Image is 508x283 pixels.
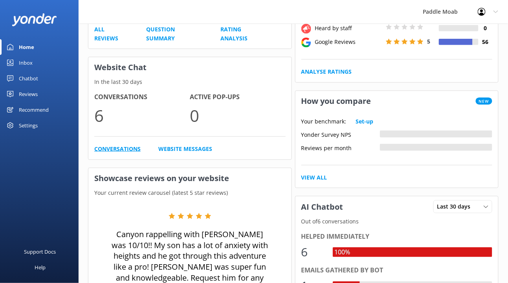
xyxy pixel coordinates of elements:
[35,259,46,275] div: Help
[220,25,268,43] a: Rating Analysis
[19,118,38,133] div: Settings
[301,117,347,126] p: Your benchmark:
[88,189,292,197] p: Your current review carousel (latest 5 star reviews)
[301,232,493,242] div: Helped immediately
[19,39,34,55] div: Home
[427,38,431,45] span: 5
[19,86,38,102] div: Reviews
[301,266,493,276] div: Emails gathered by bot
[301,243,325,262] div: 6
[19,55,33,71] div: Inbox
[301,173,327,182] a: View All
[295,217,499,226] p: Out of 6 conversations
[94,92,190,102] h4: Conversations
[88,78,292,86] p: In the last 30 days
[94,25,128,43] a: All Reviews
[295,91,377,111] h3: How you compare
[19,71,38,86] div: Chatbot
[479,24,492,33] h4: 0
[356,117,374,126] a: Set-up
[190,102,285,129] p: 0
[94,102,190,129] p: 6
[190,92,285,102] h4: Active Pop-ups
[476,98,492,105] span: New
[313,38,384,46] div: Google Reviews
[12,13,57,26] img: yonder-white-logo.png
[333,247,352,258] div: 100%
[479,38,492,46] h4: 56
[301,131,380,138] div: Yonder Survey NPS
[88,57,292,78] h3: Website Chat
[19,102,49,118] div: Recommend
[88,168,292,189] h3: Showcase reviews on your website
[301,67,352,76] a: Analyse Ratings
[437,202,475,211] span: Last 30 days
[295,197,349,217] h3: AI Chatbot
[146,25,203,43] a: Question Summary
[94,145,141,153] a: Conversations
[313,24,384,33] div: Heard by staff
[301,144,380,151] div: Reviews per month
[158,145,212,153] a: Website Messages
[24,244,56,259] div: Support Docs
